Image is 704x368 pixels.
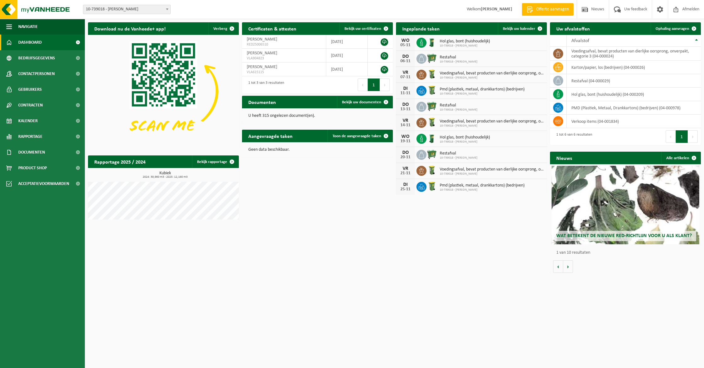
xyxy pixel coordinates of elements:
a: Toon de aangevraagde taken [327,130,392,142]
span: Bekijk uw kalender [503,27,535,31]
h2: Download nu de Vanheede+ app! [88,22,172,35]
span: Bekijk uw certificaten [344,27,381,31]
h2: Nieuws [550,152,578,164]
h2: Ingeplande taken [396,22,446,35]
a: Bekijk rapportage [192,155,238,168]
h2: Certificaten & attesten [242,22,303,35]
span: [PERSON_NAME] [247,37,277,42]
div: 1 tot 6 van 6 resultaten [553,130,592,143]
span: 10-739018 - [PERSON_NAME] [440,44,490,48]
div: VR [399,166,412,171]
span: 10-739018 - [PERSON_NAME] [440,172,544,176]
div: DO [399,102,412,107]
span: Contracten [18,97,43,113]
span: Hol glas, bont (huishoudelijk) [440,39,490,44]
a: Wat betekent de nieuwe RED-richtlijn voor u als klant? [552,166,699,244]
img: WB-0240-HPE-GN-50 [426,85,437,95]
div: 07-11 [399,75,412,79]
strong: [PERSON_NAME] [481,7,512,12]
td: verkoop items (04-001834) [567,115,701,128]
div: DI [399,182,412,187]
span: 10-739018 - [PERSON_NAME] [440,92,525,96]
div: 25-11 [399,187,412,192]
span: Verberg [213,27,227,31]
span: Restafval [440,55,477,60]
span: Voedingsafval, bevat producten van dierlijke oorsprong, onverpakt, categorie 3 [440,167,544,172]
div: 06-11 [399,59,412,63]
span: Toon de aangevraagde taken [333,134,381,138]
button: Vorige [553,260,563,273]
img: Download de VHEPlus App [88,35,239,148]
span: Bedrijfsgegevens [18,50,55,66]
div: VR [399,118,412,123]
a: Offerte aanvragen [522,3,574,16]
span: Hol glas, bont (huishoudelijk) [440,135,490,140]
td: karton/papier, los (bedrijven) (04-000026) [567,61,701,74]
div: 1 tot 3 van 3 resultaten [245,78,284,92]
h2: Documenten [242,96,282,108]
div: 21-11 [399,171,412,176]
div: DO [399,54,412,59]
span: [PERSON_NAME] [247,65,277,69]
span: Rapportage [18,129,42,144]
h2: Uw afvalstoffen [550,22,596,35]
span: [PERSON_NAME] [247,51,277,56]
img: WB-0140-HPE-GN-01 [426,133,437,143]
button: 1 [368,78,380,91]
span: Afvalstof [571,38,589,43]
div: 05-11 [399,43,412,47]
a: Bekijk uw kalender [498,22,546,35]
div: VR [399,70,412,75]
p: Geen data beschikbaar. [248,148,387,152]
span: 10-739018 - RESTO BERTRAND - NUKERKE [83,5,171,14]
a: Bekijk uw documenten [337,96,392,108]
span: Documenten [18,144,45,160]
img: WB-0140-HPE-GN-50 [426,117,437,127]
span: 2024: 39,960 m3 - 2025: 12,160 m3 [91,176,239,179]
td: [DATE] [326,62,367,76]
button: Next [688,130,698,143]
span: 10-739018 - RESTO BERTRAND - NUKERKE [83,5,170,14]
div: WO [399,38,412,43]
img: WB-0140-HPE-GN-01 [426,37,437,47]
td: hol glas, bont (huishoudelijk) (04-000209) [567,88,701,101]
img: WB-0240-HPE-GN-50 [426,181,437,192]
span: Navigatie [18,19,38,35]
span: Product Shop [18,160,47,176]
img: WB-0140-HPE-GN-50 [426,69,437,79]
span: VLA904823 [247,56,321,61]
span: Gebruikers [18,82,42,97]
div: 19-11 [399,139,412,143]
span: 10-739018 - [PERSON_NAME] [440,140,490,144]
span: Kalender [18,113,38,129]
h2: Rapportage 2025 / 2024 [88,155,152,168]
h2: Aangevraagde taken [242,130,299,142]
span: 10-739018 - [PERSON_NAME] [440,60,477,64]
span: Acceptatievoorwaarden [18,176,69,192]
div: 14-11 [399,123,412,127]
td: [DATE] [326,35,367,49]
span: 10-739018 - [PERSON_NAME] [440,124,544,128]
span: RED25006510 [247,42,321,47]
span: 10-739018 - [PERSON_NAME] [440,188,525,192]
button: Previous [358,78,368,91]
td: PMD (Plastiek, Metaal, Drankkartons) (bedrijven) (04-000978) [567,101,701,115]
span: 10-739018 - [PERSON_NAME] [440,76,544,80]
span: Bekijk uw documenten [342,100,381,104]
span: 10-739018 - [PERSON_NAME] [440,156,477,160]
button: 1 [676,130,688,143]
button: Previous [666,130,676,143]
div: WO [399,134,412,139]
span: VLA615115 [247,70,321,75]
a: Bekijk uw certificaten [339,22,392,35]
img: WB-0660-HPE-GN-01 [426,101,437,111]
button: Verberg [208,22,238,35]
img: WB-0660-HPE-GN-01 [426,149,437,160]
img: WB-0140-HPE-GN-50 [426,165,437,176]
td: voedingsafval, bevat producten van dierlijke oorsprong, onverpakt, categorie 3 (04-000024) [567,47,701,61]
p: 1 van 10 resultaten [556,251,698,255]
img: WB-0660-HPE-GN-01 [426,53,437,63]
div: DO [399,150,412,155]
span: Voedingsafval, bevat producten van dierlijke oorsprong, onverpakt, categorie 3 [440,71,544,76]
span: Voedingsafval, bevat producten van dierlijke oorsprong, onverpakt, categorie 3 [440,119,544,124]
